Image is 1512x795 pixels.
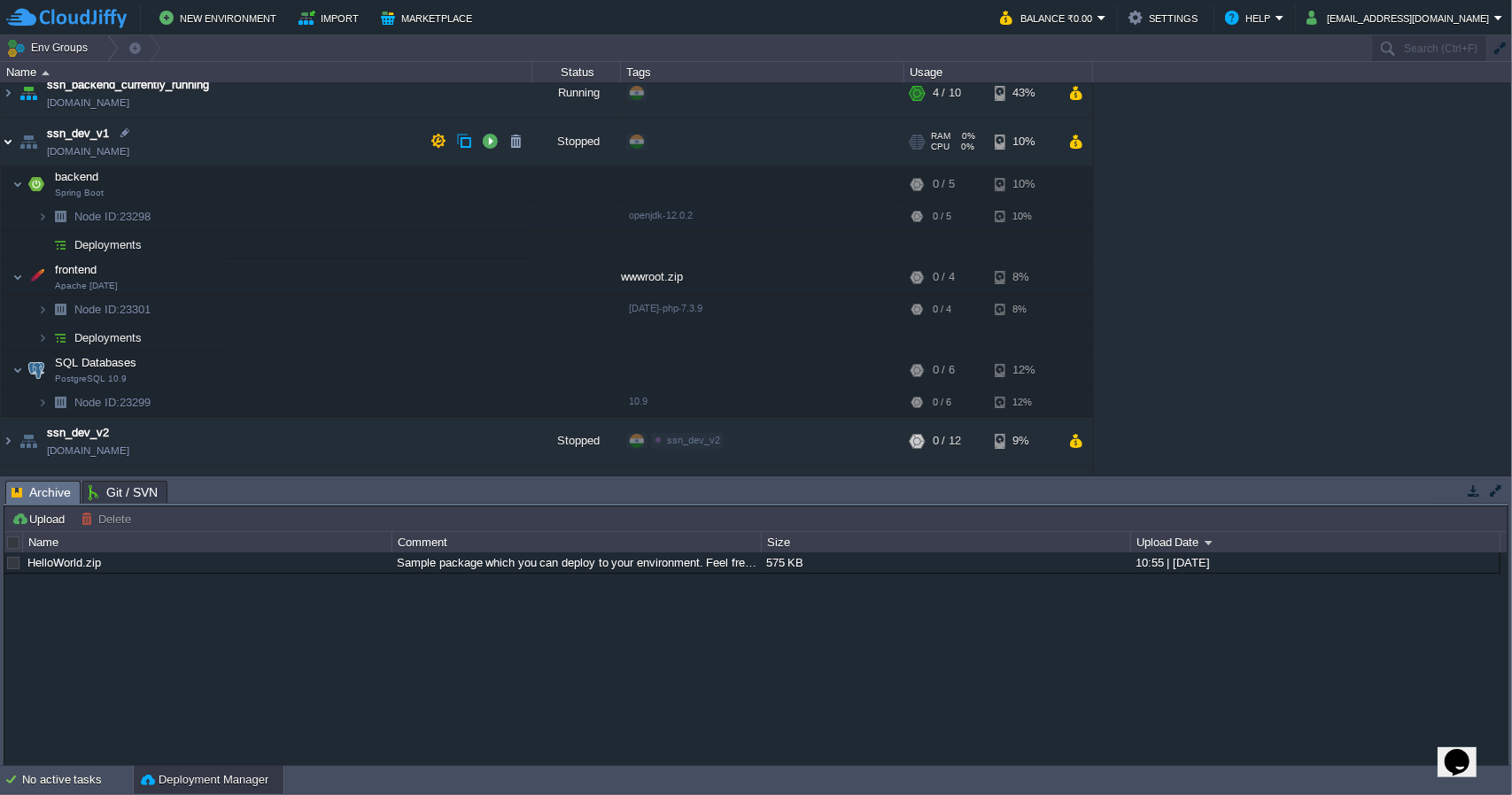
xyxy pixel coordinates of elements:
[12,511,70,527] button: Upload
[957,142,974,152] span: 0%
[1225,7,1276,28] button: Help
[933,166,955,202] div: 0 / 5
[53,356,139,369] a: SQL DatabasesPostgreSQL 10.9
[629,396,647,406] span: 10.9
[995,417,1052,465] div: 9%
[995,466,1052,513] div: 12%
[22,766,133,794] div: No active tasks
[47,125,109,143] a: ssn_dev_v1
[905,62,1092,82] div: Usage
[53,170,101,183] a: backendSpring Boot
[24,532,392,552] div: Name
[1,69,15,117] img: AMDAwAAAACH5BAEAAAAALAAAAAABAAEAAAICRAEAOw==
[933,466,955,513] div: 1 / 4
[1128,7,1203,28] button: Settings
[629,303,702,313] span: [DATE]-php-7.3.9
[995,389,1052,416] div: 12%
[532,417,621,465] div: Stopped
[1000,7,1097,28] button: Balance ₹0.00
[6,35,94,60] button: Env Groups
[532,118,621,166] div: Stopped
[53,169,101,184] span: backend
[73,395,153,410] a: Node ID:23299
[48,389,73,416] img: AMDAwAAAACH5BAEAAAAALAAAAAABAAEAAAICRAEAOw==
[12,166,23,202] img: AMDAwAAAACH5BAEAAAAALAAAAAABAAEAAAICRAEAOw==
[931,142,950,152] span: CPU
[89,482,158,503] span: Git / SVN
[995,166,1052,202] div: 10%
[12,352,23,388] img: AMDAwAAAACH5BAEAAAAALAAAAAABAAEAAAICRAEAOw==
[73,330,144,345] a: Deployments
[37,296,48,323] img: AMDAwAAAACH5BAEAAAAALAAAAAABAAEAAAICRAEAOw==
[392,552,760,573] div: Sample package which you can deploy to your environment. Feel free to delete and upload a package...
[933,352,955,388] div: 0 / 6
[532,69,621,117] div: Running
[2,62,531,82] div: Name
[995,69,1052,117] div: 43%
[933,203,951,230] div: 0 / 5
[1,417,15,465] img: AMDAwAAAACH5BAEAAAAALAAAAAABAAEAAAICRAEAOw==
[995,352,1052,388] div: 12%
[47,143,129,160] a: [DOMAIN_NAME]
[933,69,961,117] div: 4 / 10
[995,203,1052,230] div: 10%
[53,263,99,276] a: frontendApache [DATE]
[73,302,153,317] a: Node ID:23301
[629,210,693,220] span: openjdk-12.0.2
[73,302,153,317] span: 23301
[47,424,109,442] a: ssn_dev_v2
[762,552,1129,573] div: 575 KB
[16,69,41,117] img: AMDAwAAAACH5BAEAAAAALAAAAAABAAEAAAICRAEAOw==
[48,324,73,351] img: AMDAwAAAACH5BAEAAAAALAAAAAABAAEAAAICRAEAOw==
[6,7,127,29] img: CloudJiffy
[995,296,1052,323] div: 8%
[37,389,48,416] img: AMDAwAAAACH5BAEAAAAALAAAAAABAAEAAAICRAEAOw==
[24,259,49,295] img: AMDAwAAAACH5BAEAAAAALAAAAAABAAEAAAICRAEAOw==
[55,374,127,384] span: PostgreSQL 10.9
[73,209,153,224] a: Node ID:23298
[74,303,120,316] span: Node ID:
[533,62,620,82] div: Status
[55,188,104,198] span: Spring Boot
[47,94,129,112] a: [DOMAIN_NAME]
[995,259,1052,295] div: 8%
[1,466,15,513] img: AMDAwAAAACH5BAEAAAAALAAAAAABAAEAAAICRAEAOw==
[37,203,48,230] img: AMDAwAAAACH5BAEAAAAALAAAAAABAAEAAAICRAEAOw==
[48,231,73,259] img: AMDAwAAAACH5BAEAAAAALAAAAAABAAEAAAICRAEAOw==
[532,466,621,513] div: Running
[16,417,41,465] img: AMDAwAAAACH5BAEAAAAALAAAAAABAAEAAAICRAEAOw==
[12,482,71,504] span: Archive
[16,118,41,166] img: AMDAwAAAACH5BAEAAAAALAAAAAABAAEAAAICRAEAOw==
[933,417,961,465] div: 0 / 12
[931,131,950,142] span: RAM
[53,262,99,277] span: frontend
[995,118,1052,166] div: 10%
[47,76,209,94] a: ssn_backend_currently_running
[622,62,903,82] div: Tags
[12,259,23,295] img: AMDAwAAAACH5BAEAAAAALAAAAAABAAEAAAICRAEAOw==
[393,532,761,552] div: Comment
[1438,724,1494,777] iframe: chat widget
[381,7,477,28] button: Marketplace
[1131,552,1499,573] div: 10:55 | [DATE]
[141,771,268,789] button: Deployment Manager
[933,389,951,416] div: 0 / 6
[55,281,118,291] span: Apache [DATE]
[159,7,282,28] button: New Environment
[933,259,955,295] div: 0 / 4
[48,296,73,323] img: AMDAwAAAACH5BAEAAAAALAAAAAABAAEAAAICRAEAOw==
[74,396,120,409] span: Node ID:
[1307,7,1494,28] button: [EMAIL_ADDRESS][DOMAIN_NAME]
[73,237,144,252] a: Deployments
[763,532,1130,552] div: Size
[73,395,153,410] span: 23299
[53,355,139,370] span: SQL Databases
[933,296,951,323] div: 0 / 4
[47,473,207,490] a: ssn_frontend_currently_running
[299,7,365,28] button: Import
[42,71,50,75] img: AMDAwAAAACH5BAEAAAAALAAAAAABAAEAAAICRAEAOw==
